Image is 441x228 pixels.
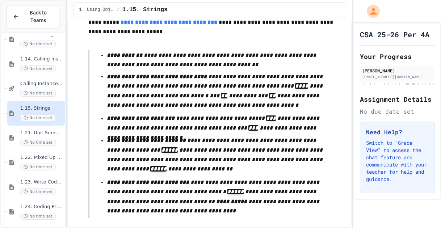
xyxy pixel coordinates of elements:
span: 1.21. Unit Summary 1b (1.7-1.15) [20,130,64,136]
span: 1. Using Objects and Methods [79,7,114,13]
h2: Your Progress [360,51,434,62]
span: 1.23. Write Code Practice 1b (1.7-1.15) [20,179,64,185]
p: Switch to "Grade View" to access the chat feature and communicate with your teacher for help and ... [366,139,428,183]
span: 1.14. Calling Instance Methods [20,56,64,62]
span: 1.15. Strings [122,5,168,14]
button: Back to Teams [7,5,59,28]
h2: Assignment Details [360,94,434,104]
span: No time set [20,90,56,97]
span: No time set [20,188,56,195]
span: No time set [20,41,56,47]
span: No time set [20,213,56,220]
div: [PERSON_NAME] [362,67,432,74]
span: No time set [20,164,56,170]
div: My Account [359,3,382,20]
span: No time set [20,65,56,72]
div: No due date set [360,107,434,116]
span: Calling Instance Methods - Topic 1.14 [20,81,64,87]
span: Back to Teams [24,9,53,24]
h3: Need Help? [366,128,428,136]
span: 1.15. Strings [20,105,64,111]
div: [EMAIL_ADDRESS][DOMAIN_NAME] [362,74,432,80]
span: 1.22. Mixed Up Code Practice 1b (1.7-1.15) [20,155,64,161]
span: No time set [20,139,56,146]
span: 1.24. Coding Practice 1b (1.7-1.15) [20,204,64,210]
span: No time set [20,114,56,121]
span: / [117,7,119,13]
h1: CSA 25-26 Per 4A [360,29,429,39]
